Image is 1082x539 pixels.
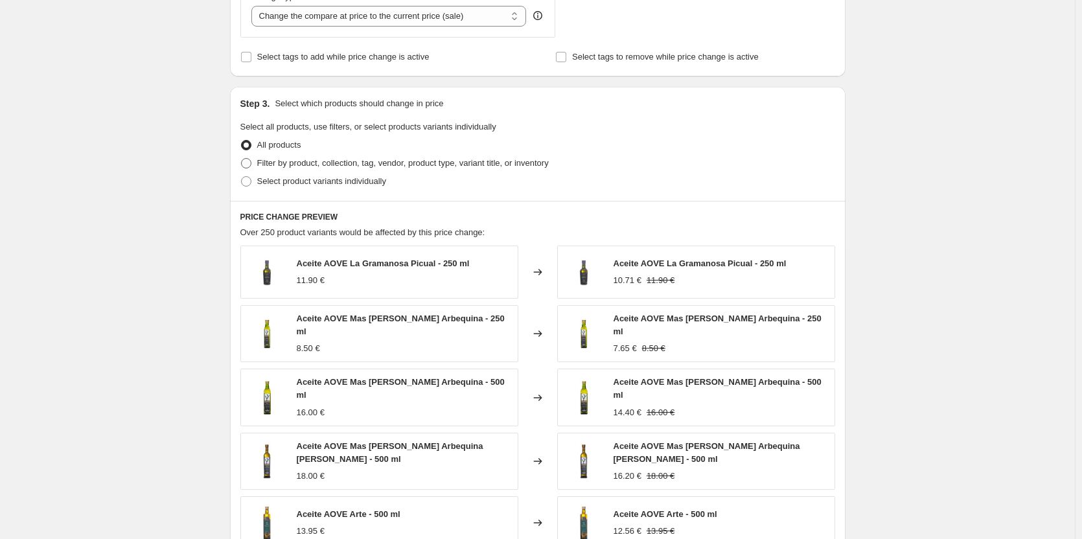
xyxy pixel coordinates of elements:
[257,52,430,62] span: Select tags to add while price change is active
[297,314,505,336] span: Aceite AOVE Mas [PERSON_NAME] Arbequina - 250 ml
[614,258,787,268] span: Aceite AOVE La Gramanosa Picual - 250 ml
[297,509,400,519] span: Aceite AOVE Arte - 500 ml
[647,525,674,538] strike: 13.95 €
[247,442,286,481] img: aceite-aove-mas-notari-arbequina-500ml-grandolio-288337_80x.jpg
[297,377,505,400] span: Aceite AOVE Mas [PERSON_NAME] Arbequina - 500 ml
[297,406,325,419] div: 16.00 €
[297,258,470,268] span: Aceite AOVE La Gramanosa Picual - 250 ml
[614,342,637,355] div: 7.65 €
[614,525,641,538] div: 12.56 €
[240,97,270,110] h2: Step 3.
[614,314,822,336] span: Aceite AOVE Mas [PERSON_NAME] Arbequina - 250 ml
[614,274,641,287] div: 10.71 €
[647,274,674,287] strike: 11.90 €
[614,377,822,400] span: Aceite AOVE Mas [PERSON_NAME] Arbequina - 500 ml
[297,441,483,464] span: Aceite AOVE Mas [PERSON_NAME] Arbequina [PERSON_NAME] - 500 ml
[297,525,325,538] div: 13.95 €
[240,122,496,132] span: Select all products, use filters, or select products variants individually
[275,97,443,110] p: Select which products should change in price
[564,442,603,481] img: aceite-aove-mas-notari-arbequina-500ml-grandolio-288337_80x.jpg
[564,378,603,417] img: aceite-aove-mas-notari-arbequina-500ml-880709_80x.jpg
[297,274,325,287] div: 11.90 €
[564,253,603,292] img: aceite-aove-la-gramanosa-picual-250-ml-479889_80x.jpg
[614,441,800,464] span: Aceite AOVE Mas [PERSON_NAME] Arbequina [PERSON_NAME] - 500 ml
[257,176,386,186] span: Select product variants individually
[257,140,301,150] span: All products
[614,470,641,483] div: 16.20 €
[247,378,286,417] img: aceite-aove-mas-notari-arbequina-500ml-880709_80x.jpg
[614,509,717,519] span: Aceite AOVE Arte - 500 ml
[647,406,674,419] strike: 16.00 €
[564,314,603,353] img: aceite-aove-mas-notari-arbequina-250ml-795521_80x.jpg
[240,227,485,237] span: Over 250 product variants would be affected by this price change:
[247,314,286,353] img: aceite-aove-mas-notari-arbequina-250ml-795521_80x.jpg
[614,406,641,419] div: 14.40 €
[647,470,674,483] strike: 18.00 €
[297,342,320,355] div: 8.50 €
[247,253,286,292] img: aceite-aove-la-gramanosa-picual-250-ml-479889_80x.jpg
[531,9,544,22] div: help
[257,158,549,168] span: Filter by product, collection, tag, vendor, product type, variant title, or inventory
[642,342,665,355] strike: 8.50 €
[297,470,325,483] div: 18.00 €
[240,212,835,222] h6: PRICE CHANGE PREVIEW
[572,52,759,62] span: Select tags to remove while price change is active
